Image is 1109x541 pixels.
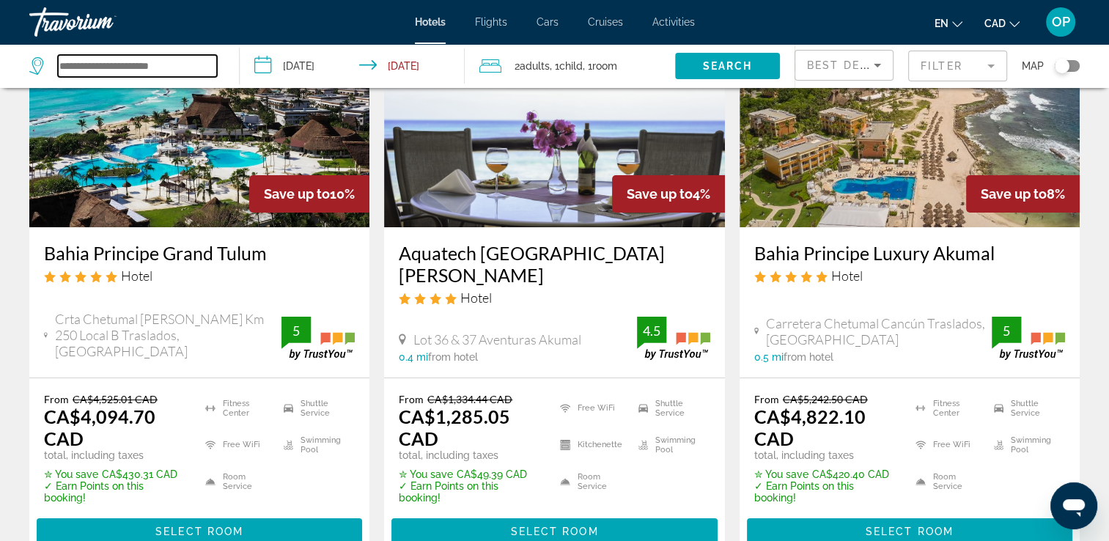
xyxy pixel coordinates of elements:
[754,405,866,449] ins: CA$4,822.10 CAD
[987,430,1065,460] li: Swimming Pool
[1052,15,1070,29] span: OP
[427,393,512,405] del: CA$1,334.44 CAD
[515,56,550,76] span: 2
[784,351,833,363] span: from hotel
[510,526,598,537] span: Select Room
[987,393,1065,422] li: Shuttle Service
[754,449,897,461] p: total, including taxes
[198,393,276,422] li: Fitness Center
[121,268,152,284] span: Hotel
[198,430,276,460] li: Free WiFi
[754,268,1065,284] div: 5 star Hotel
[37,522,362,538] a: Select Room
[73,393,158,405] del: CA$4,525.01 CAD
[550,56,583,76] span: , 1
[276,430,355,460] li: Swimming Pool
[553,467,631,496] li: Room Service
[992,322,1021,339] div: 5
[155,526,243,537] span: Select Room
[44,268,355,284] div: 5 star Hotel
[1042,7,1080,37] button: User Menu
[754,468,897,480] p: CA$420.40 CAD
[866,526,954,537] span: Select Room
[754,468,808,480] span: ✮ You save
[399,405,510,449] ins: CA$1,285.05 CAD
[1022,56,1044,76] span: Map
[44,480,187,504] p: ✓ Earn Points on this booking!
[652,16,695,28] a: Activities
[399,393,424,405] span: From
[264,186,330,202] span: Save up to
[399,449,542,461] p: total, including taxes
[399,480,542,504] p: ✓ Earn Points on this booking!
[559,60,583,72] span: Child
[908,430,987,460] li: Free WiFi
[984,12,1020,34] button: Change currency
[675,53,780,79] button: Search
[399,351,428,363] span: 0.4 mi
[281,317,355,360] img: trustyou-badge.svg
[637,322,666,339] div: 4.5
[520,60,550,72] span: Adults
[44,405,155,449] ins: CA$4,094.70 CAD
[240,44,465,88] button: Check-in date: Feb 1, 2026 Check-out date: Feb 8, 2026
[553,393,631,422] li: Free WiFi
[29,3,176,41] a: Travorium
[747,522,1072,538] a: Select Room
[475,16,507,28] a: Flights
[44,468,98,480] span: ✮ You save
[831,268,863,284] span: Hotel
[55,311,282,359] span: Crta Chetumal [PERSON_NAME] Km 250 Local B Traslados, [GEOGRAPHIC_DATA]
[908,393,987,422] li: Fitness Center
[1044,59,1080,73] button: Toggle map
[981,186,1047,202] span: Save up to
[537,16,559,28] a: Cars
[637,317,710,360] img: trustyou-badge.svg
[391,522,717,538] a: Select Room
[415,16,446,28] a: Hotels
[783,393,868,405] del: CA$5,242.50 CAD
[612,175,725,213] div: 4%
[908,467,987,496] li: Room Service
[44,449,187,461] p: total, including taxes
[399,290,710,306] div: 4 star Hotel
[583,56,617,76] span: , 1
[592,60,617,72] span: Room
[281,322,311,339] div: 5
[1050,482,1097,529] iframe: Button to launch messaging window
[631,430,710,460] li: Swimming Pool
[966,175,1080,213] div: 8%
[807,56,881,74] mat-select: Sort by
[553,430,631,460] li: Kitchenette
[460,290,492,306] span: Hotel
[935,18,948,29] span: en
[754,480,897,504] p: ✓ Earn Points on this booking!
[44,468,187,480] p: CA$430.31 CAD
[399,242,710,286] a: Aquatech [GEOGRAPHIC_DATA][PERSON_NAME]
[908,50,1007,82] button: Filter
[631,393,710,422] li: Shuttle Service
[627,186,693,202] span: Save up to
[588,16,623,28] a: Cruises
[766,315,992,347] span: Carretera Chetumal Cancún Traslados, [GEOGRAPHIC_DATA]
[465,44,675,88] button: Travelers: 2 adults, 1 child
[754,242,1065,264] a: Bahia Principe Luxury Akumal
[276,393,355,422] li: Shuttle Service
[399,468,453,480] span: ✮ You save
[44,242,355,264] a: Bahia Principe Grand Tulum
[754,351,784,363] span: 0.5 mi
[399,468,542,480] p: CA$49.39 CAD
[935,12,962,34] button: Change language
[992,317,1065,360] img: trustyou-badge.svg
[198,467,276,496] li: Room Service
[984,18,1006,29] span: CAD
[413,331,581,347] span: Lot 36 & 37 Aventuras Akumal
[702,60,752,72] span: Search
